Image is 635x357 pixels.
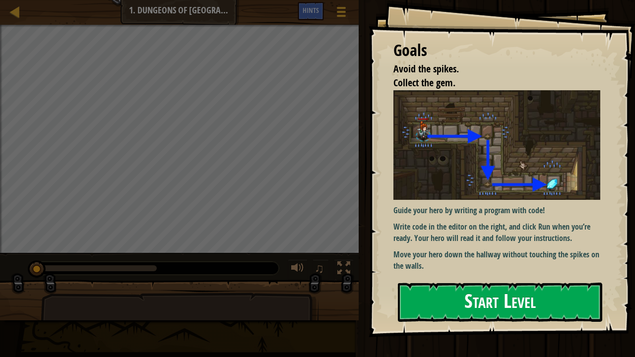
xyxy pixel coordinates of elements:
div: Goals [393,39,600,62]
p: Guide your hero by writing a program with code! [393,205,608,216]
button: Adjust volume [288,259,308,280]
button: ♫ [313,259,329,280]
img: Dungeons of kithgard [393,90,608,200]
button: Start Level [398,283,602,322]
button: Show game menu [329,2,354,25]
li: Avoid the spikes. [381,62,598,76]
span: Avoid the spikes. [393,62,459,75]
span: Hints [303,5,319,15]
p: Move your hero down the hallway without touching the spikes on the walls. [393,249,608,272]
button: Toggle fullscreen [334,259,354,280]
p: Write code in the editor on the right, and click Run when you’re ready. Your hero will read it an... [393,221,608,244]
li: Collect the gem. [381,76,598,90]
span: ♫ [315,261,324,276]
span: Collect the gem. [393,76,455,89]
